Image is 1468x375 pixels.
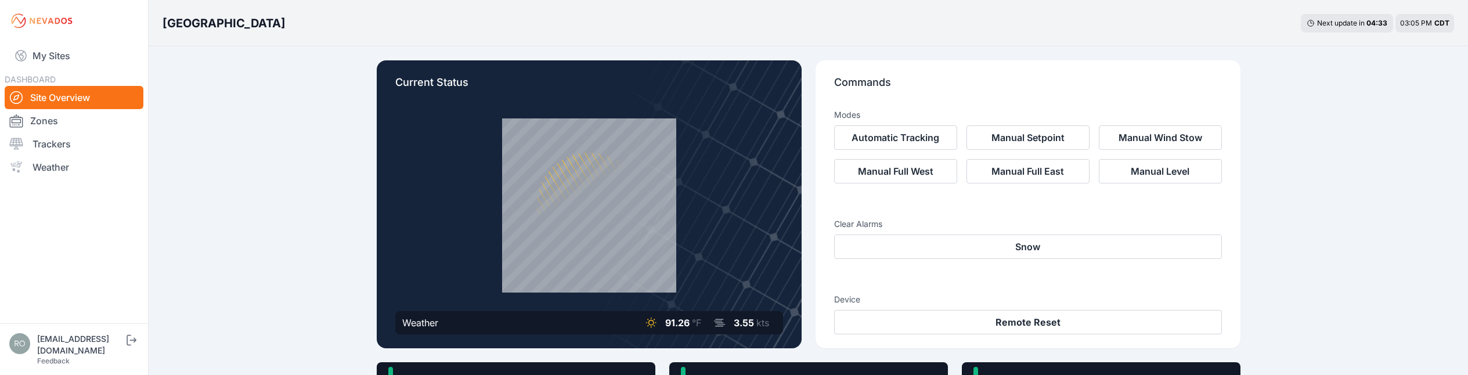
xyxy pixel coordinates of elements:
span: 3.55 [734,317,754,329]
img: rono@prim.com [9,333,30,354]
span: DASHBOARD [5,74,56,84]
h3: [GEOGRAPHIC_DATA] [163,15,286,31]
span: °F [692,317,701,329]
div: 04 : 33 [1366,19,1387,28]
a: Zones [5,109,143,132]
span: 91.26 [665,317,690,329]
button: Manual Setpoint [966,125,1090,150]
a: My Sites [5,42,143,70]
img: Nevados [9,12,74,30]
button: Remote Reset [834,310,1222,334]
div: [EMAIL_ADDRESS][DOMAIN_NAME] [37,333,124,356]
button: Snow [834,235,1222,259]
a: Weather [5,156,143,179]
span: CDT [1434,19,1449,27]
p: Commands [834,74,1222,100]
a: Trackers [5,132,143,156]
p: Current Status [395,74,783,100]
a: Site Overview [5,86,143,109]
div: Weather [402,316,438,330]
button: Manual Level [1099,159,1222,183]
button: Manual Full East [966,159,1090,183]
button: Manual Full West [834,159,957,183]
span: Next update in [1317,19,1365,27]
nav: Breadcrumb [163,8,286,38]
button: Automatic Tracking [834,125,957,150]
span: kts [756,317,769,329]
button: Manual Wind Stow [1099,125,1222,150]
span: 03:05 PM [1400,19,1432,27]
h3: Device [834,294,1222,305]
h3: Modes [834,109,860,121]
h3: Clear Alarms [834,218,1222,230]
a: Feedback [37,356,70,365]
